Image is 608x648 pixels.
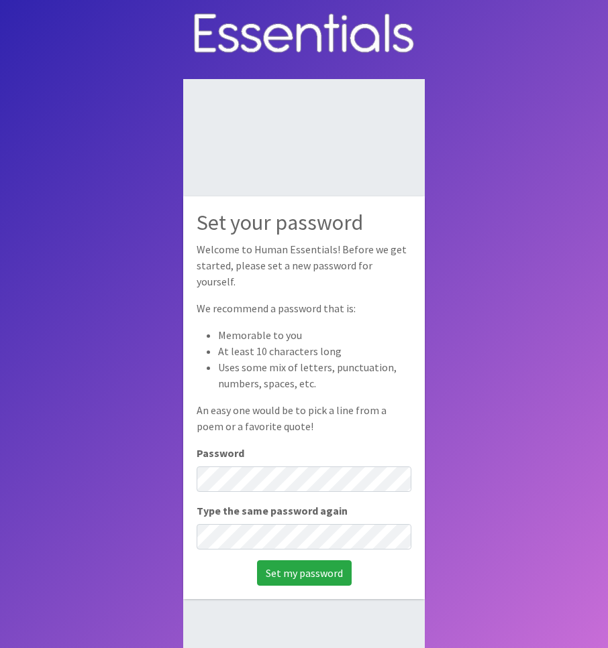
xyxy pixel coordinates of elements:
li: At least 10 characters long [218,343,411,359]
label: Type the same password again [197,503,348,519]
h2: Set your password [197,210,411,235]
label: Password [197,445,244,461]
p: An easy one would be to pick a line from a poem or a favorite quote! [197,402,411,434]
p: Welcome to Human Essentials! Before we get started, please set a new password for yourself. [197,241,411,289]
p: We recommend a password that is: [197,300,411,316]
li: Uses some mix of letters, punctuation, numbers, spaces, etc. [218,359,411,391]
input: Set my password [257,560,352,586]
li: Memorable to you [218,327,411,343]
